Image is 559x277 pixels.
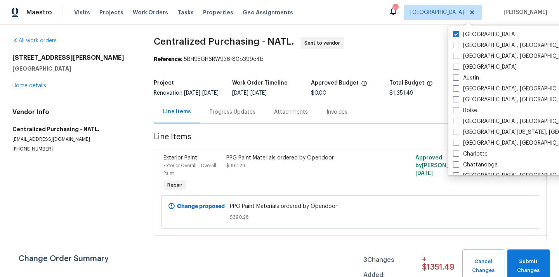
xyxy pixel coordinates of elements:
[163,163,216,176] span: Exterior Overall - Overall Paint
[177,204,225,209] b: Change proposed
[453,63,517,71] label: [GEOGRAPHIC_DATA]
[274,108,308,116] div: Attachments
[453,107,477,114] label: Boise
[232,80,288,86] h5: Work Order Timeline
[415,171,433,176] span: [DATE]
[184,90,219,96] span: -
[12,125,135,133] h5: Centralized Purchasing - NATL.
[12,54,135,62] h2: [STREET_ADDRESS][PERSON_NAME]
[389,80,424,86] h5: Total Budget
[427,80,433,90] span: The total cost of line items that have been proposed by Opendoor. This sum includes line items th...
[410,9,464,16] span: [GEOGRAPHIC_DATA]
[74,9,90,16] span: Visits
[184,90,200,96] span: [DATE]
[361,80,367,90] span: The total cost of line items that have been approved by both Opendoor and the Trade Partner. This...
[154,57,182,62] b: Reference:
[311,80,359,86] h5: Approved Budget
[304,39,343,47] span: Sent to vendor
[453,74,479,82] label: Austin
[12,146,135,152] p: [PHONE_NUMBER]
[500,9,547,16] span: [PERSON_NAME]
[226,154,379,162] div: PPG Paint Materials ordered by Opendoor
[210,108,255,116] div: Progress Updates
[154,90,219,96] span: Renovation
[511,257,546,275] span: Submit Changes
[311,90,326,96] span: $0.00
[177,10,194,15] span: Tasks
[154,37,294,46] span: Centralized Purchasing - NATL.
[12,83,46,88] a: Home details
[392,5,398,12] div: 41
[26,9,52,16] span: Maestro
[163,108,191,116] div: Line Items
[243,9,293,16] span: Geo Assignments
[154,133,505,147] span: Line Items
[326,108,347,116] div: Invoices
[232,90,267,96] span: -
[12,136,135,143] p: [EMAIL_ADDRESS][DOMAIN_NAME]
[154,80,174,86] h5: Project
[453,31,517,38] label: [GEOGRAPHIC_DATA]
[164,181,186,189] span: Repair
[12,108,135,116] h4: Vendor Info
[226,163,245,168] span: $390.28
[232,90,248,96] span: [DATE]
[133,9,168,16] span: Work Orders
[389,90,413,96] span: $1,351.49
[466,257,500,275] span: Cancel Changes
[230,203,470,210] span: PPG Paint Materials ordered by Opendoor
[230,213,470,221] span: $390.28
[250,90,267,96] span: [DATE]
[163,155,197,161] span: Exterior Paint
[12,38,57,43] a: All work orders
[453,150,488,158] label: Charlotte
[202,90,219,96] span: [DATE]
[99,9,123,16] span: Projects
[203,9,233,16] span: Properties
[453,161,498,169] label: Chattanooga
[154,55,547,63] div: 5BH95GH6RW936-80b399c4b
[12,65,135,73] h5: [GEOGRAPHIC_DATA]
[415,155,473,176] span: Approved by [PERSON_NAME] on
